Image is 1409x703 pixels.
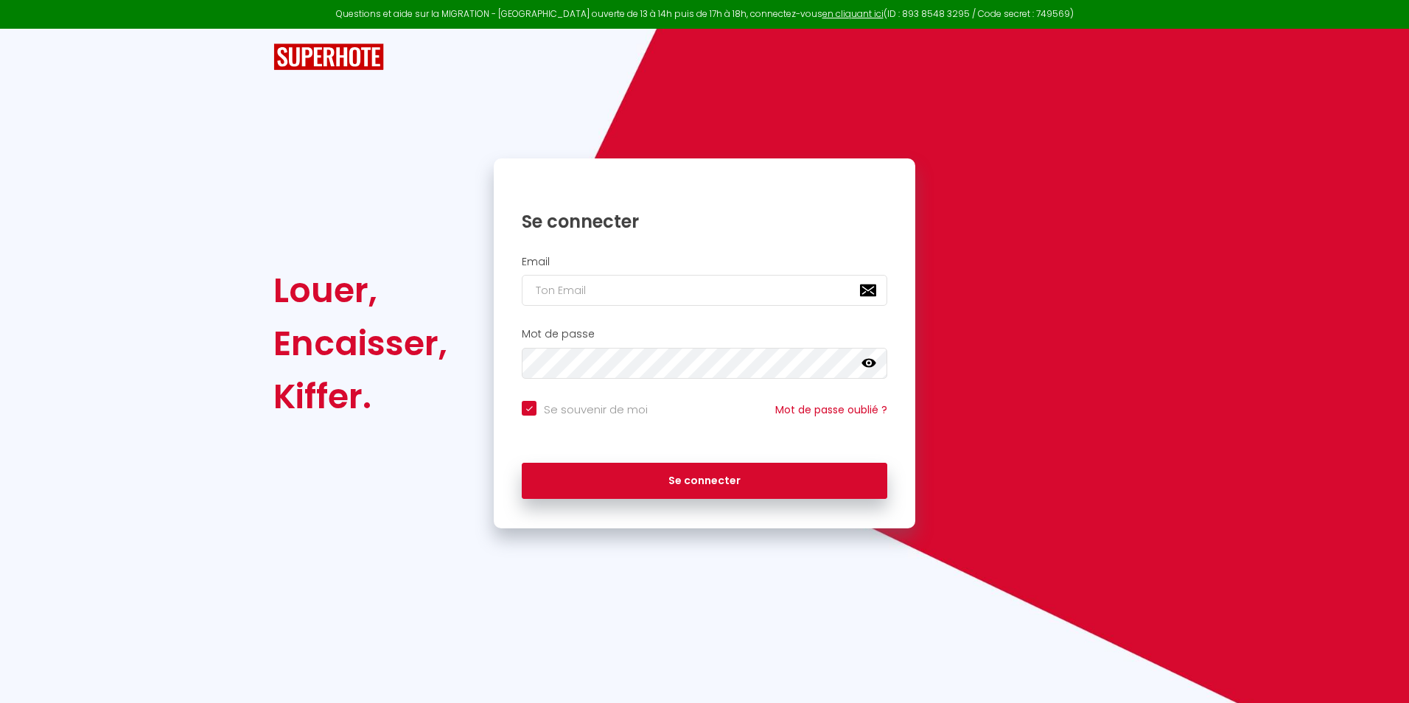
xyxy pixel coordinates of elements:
div: Encaisser, [273,317,447,370]
a: en cliquant ici [822,7,884,20]
h1: Se connecter [522,210,887,233]
h2: Email [522,256,887,268]
h2: Mot de passe [522,328,887,340]
a: Mot de passe oublié ? [775,402,887,417]
input: Ton Email [522,275,887,306]
img: SuperHote logo [273,43,384,71]
button: Se connecter [522,463,887,500]
div: Louer, [273,264,447,317]
div: Kiffer. [273,370,447,423]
